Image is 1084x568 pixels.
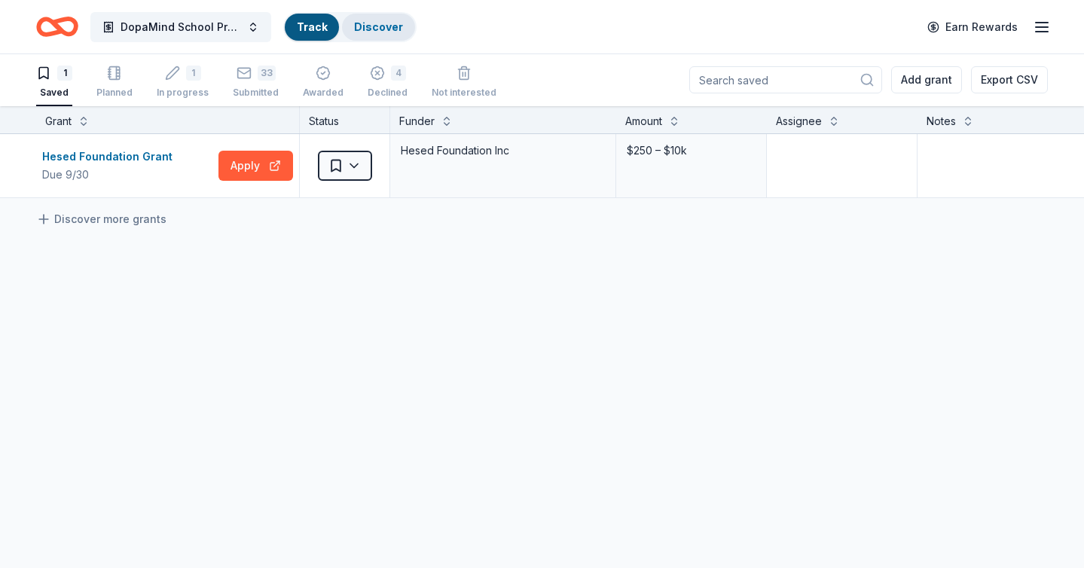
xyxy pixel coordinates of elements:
div: 1 [186,66,201,81]
a: Earn Rewards [918,14,1027,41]
button: Planned [96,60,133,106]
input: Search saved [689,66,882,93]
div: Amount [625,112,662,130]
button: Apply [218,151,293,181]
button: 1In progress [157,60,209,106]
button: Hesed Foundation GrantDue 9/30 [42,148,212,184]
a: Home [36,9,78,44]
a: Discover more grants [36,210,166,228]
button: Awarded [303,60,344,106]
div: Grant [45,112,72,130]
button: Add grant [891,66,962,93]
div: Funder [399,112,435,130]
button: TrackDiscover [283,12,417,42]
div: Submitted [233,87,279,99]
button: Not interested [432,60,496,106]
div: Due 9/30 [42,166,179,184]
div: 1 [57,66,72,81]
div: In progress [157,87,209,99]
a: Track [297,20,327,33]
a: Discover [354,20,403,33]
span: DopaMind School Programs and Assemblies [121,18,241,36]
div: Planned [96,87,133,99]
button: 1Saved [36,60,72,106]
div: Assignee [776,112,822,130]
div: 33 [258,66,276,81]
div: Hesed Foundation Grant [42,148,179,166]
div: 4 [391,66,406,81]
div: Awarded [303,87,344,99]
button: Export CSV [971,66,1048,93]
button: DopaMind School Programs and Assemblies [90,12,271,42]
div: Notes [927,112,956,130]
div: Declined [368,87,408,99]
div: Not interested [432,87,496,99]
div: Saved [36,87,72,99]
button: 33Submitted [233,60,279,106]
div: Status [300,106,390,133]
div: $250 – $10k [625,140,757,161]
button: 4Declined [368,60,408,106]
div: Hesed Foundation Inc [399,140,606,161]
